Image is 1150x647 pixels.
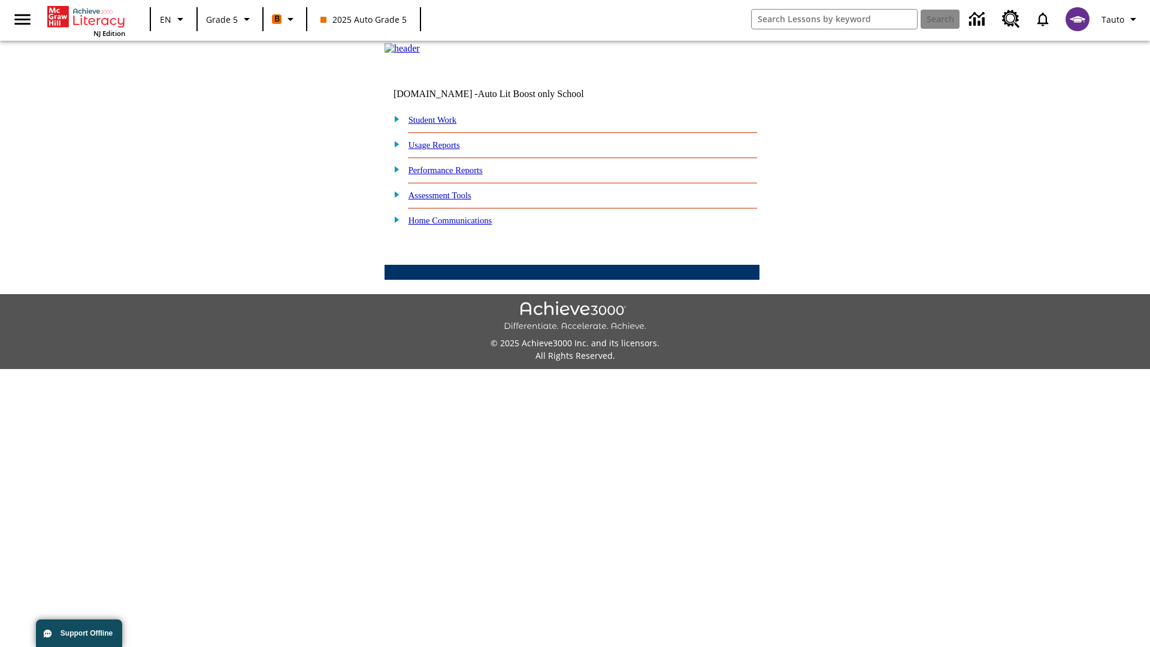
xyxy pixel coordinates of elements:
img: avatar image [1066,7,1090,31]
img: plus.gif [388,214,400,225]
button: Open side menu [5,2,40,37]
img: plus.gif [388,164,400,174]
a: Home Communications [408,216,492,225]
button: Select a new avatar [1058,4,1097,35]
img: plus.gif [388,138,400,149]
a: Student Work [408,115,456,125]
button: Support Offline [36,619,122,647]
img: plus.gif [388,189,400,199]
span: Grade 5 [206,13,238,26]
span: B [274,11,280,26]
div: Home [47,4,125,38]
img: plus.gif [388,113,400,124]
a: Notifications [1027,4,1058,35]
img: header [385,43,420,54]
a: Data Center [962,3,995,36]
a: Usage Reports [408,140,460,150]
img: Achieve3000 Differentiate Accelerate Achieve [504,301,646,332]
a: Assessment Tools [408,191,471,200]
a: Performance Reports [408,165,483,175]
span: 2025 Auto Grade 5 [320,13,407,26]
span: NJ Edition [93,29,125,38]
button: Boost Class color is orange. Change class color [267,8,302,30]
button: Profile/Settings [1097,8,1145,30]
span: Support Offline [60,629,113,637]
button: Grade: Grade 5, Select a grade [201,8,259,30]
input: search field [752,10,917,29]
td: [DOMAIN_NAME] - [394,89,614,99]
nobr: Auto Lit Boost only School [478,89,584,99]
button: Language: EN, Select a language [155,8,193,30]
span: Tauto [1101,13,1124,26]
a: Resource Center, Will open in new tab [995,3,1027,35]
span: EN [160,13,171,26]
